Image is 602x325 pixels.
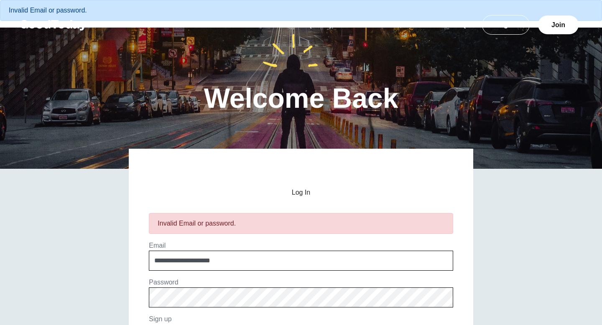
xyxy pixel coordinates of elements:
[20,20,87,30] img: GoodToday
[300,21,362,28] a: [DATE] Cause
[443,21,477,28] a: FAQ
[149,279,178,286] label: Password
[158,218,444,229] div: Invalid Email or password.
[362,21,400,28] a: About
[482,15,530,35] a: Log In
[538,15,579,34] a: Join
[402,21,441,28] a: Teams
[149,242,166,249] label: Email
[149,315,171,322] a: Sign up
[204,84,398,112] h1: Welcome Back
[149,189,453,196] h2: Log In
